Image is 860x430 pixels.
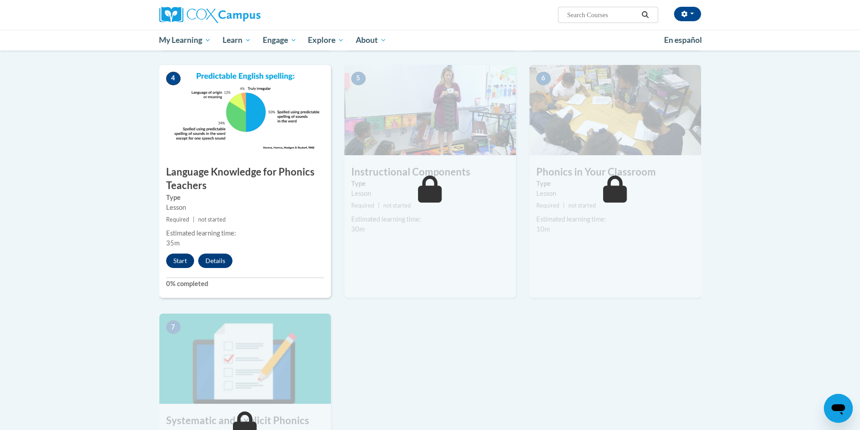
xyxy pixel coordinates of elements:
iframe: Button to launch messaging window [824,394,853,423]
h3: Instructional Components [344,165,516,179]
span: 4 [166,72,181,85]
div: Estimated learning time: [536,214,694,224]
span: 35m [166,239,180,247]
span: | [563,202,565,209]
img: Course Image [159,314,331,404]
img: Cox Campus [159,7,260,23]
span: not started [568,202,596,209]
a: My Learning [153,30,217,51]
h3: Language Knowledge for Phonics Teachers [159,165,331,193]
button: Details [198,254,232,268]
span: | [378,202,380,209]
span: not started [383,202,411,209]
span: not started [198,216,226,223]
button: Start [166,254,194,268]
div: Lesson [536,189,694,199]
a: En español [658,31,708,50]
a: Learn [217,30,257,51]
label: 0% completed [166,279,324,289]
div: Estimated learning time: [351,214,509,224]
label: Type [351,179,509,189]
div: Lesson [166,203,324,213]
span: Required [536,202,559,209]
input: Search Courses [566,9,638,20]
span: Engage [263,35,297,46]
span: En español [664,35,702,45]
a: Cox Campus [159,7,331,23]
img: Course Image [344,65,516,155]
span: About [356,35,386,46]
div: Main menu [146,30,715,51]
span: Required [351,202,374,209]
span: Learn [223,35,251,46]
span: 30m [351,225,365,233]
label: Type [536,179,694,189]
button: Account Settings [674,7,701,21]
h3: Phonics in Your Classroom [530,165,701,179]
span: | [193,216,195,223]
img: Course Image [159,65,331,155]
span: Required [166,216,189,223]
a: Engage [257,30,302,51]
div: Lesson [351,189,509,199]
label: Type [166,193,324,203]
button: Search [638,9,652,20]
a: Explore [302,30,350,51]
span: 10m [536,225,550,233]
img: Course Image [530,65,701,155]
span: Explore [308,35,344,46]
span: 5 [351,72,366,85]
span: 6 [536,72,551,85]
span: 7 [166,320,181,334]
a: About [350,30,392,51]
div: Estimated learning time: [166,228,324,238]
span: My Learning [159,35,211,46]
